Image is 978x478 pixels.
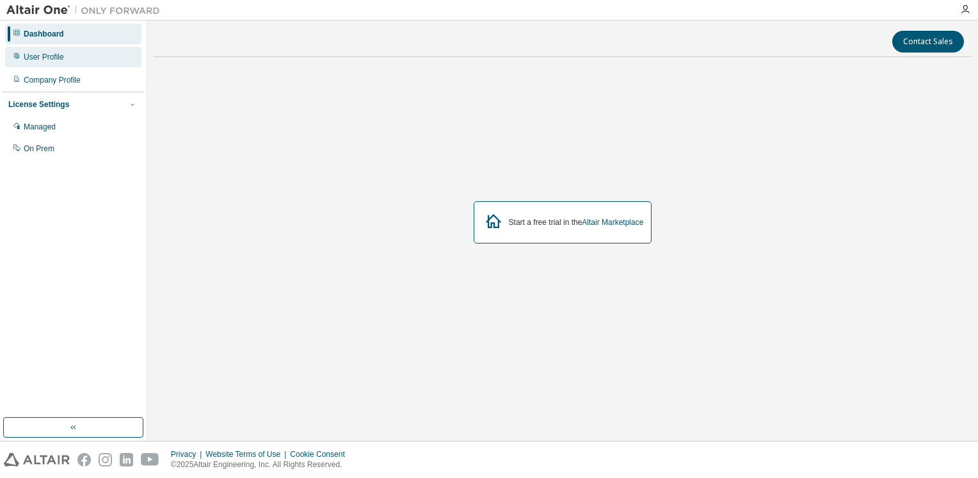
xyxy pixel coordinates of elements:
[509,217,644,227] div: Start a free trial in the
[892,31,964,53] button: Contact Sales
[171,459,353,470] p: © 2025 Altair Engineering, Inc. All Rights Reserved.
[24,122,56,132] div: Managed
[582,218,643,227] a: Altair Marketplace
[24,144,54,154] div: On Prem
[205,449,290,459] div: Website Terms of Use
[290,449,352,459] div: Cookie Consent
[6,4,166,17] img: Altair One
[24,52,64,62] div: User Profile
[8,99,69,110] div: License Settings
[24,75,81,85] div: Company Profile
[171,449,205,459] div: Privacy
[120,453,133,466] img: linkedin.svg
[141,453,159,466] img: youtube.svg
[24,29,64,39] div: Dashboard
[99,453,112,466] img: instagram.svg
[4,453,70,466] img: altair_logo.svg
[77,453,91,466] img: facebook.svg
